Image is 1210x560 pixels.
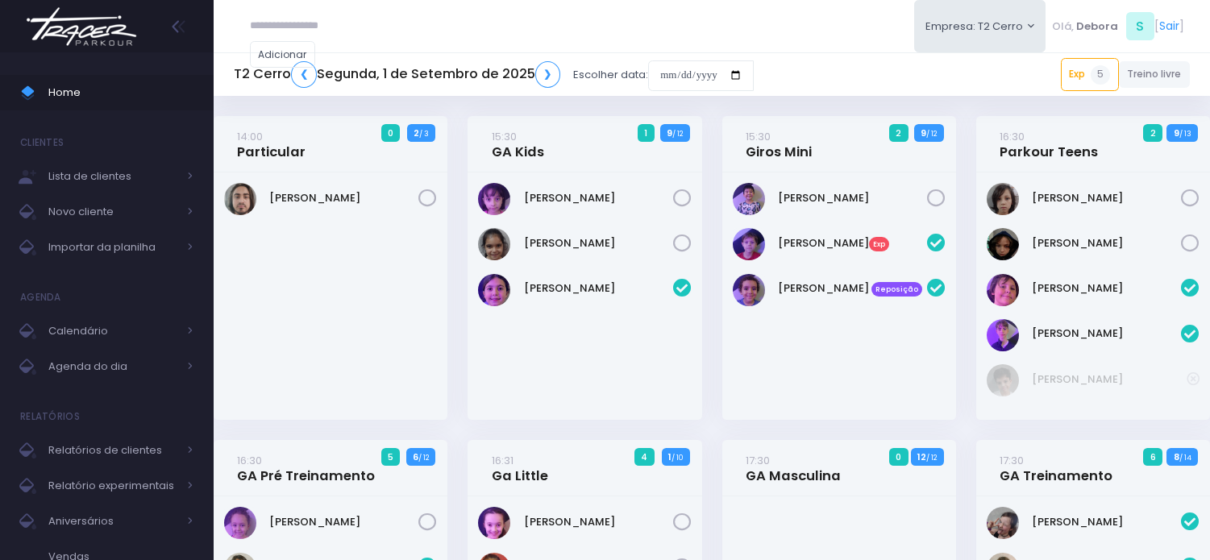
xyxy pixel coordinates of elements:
span: 0 [381,124,401,142]
a: [PERSON_NAME] [1032,235,1181,251]
small: 14:00 [237,129,263,144]
span: 5 [1091,65,1110,85]
img: Leonardo Arina Scudeller [733,183,765,215]
img: André Thormann Poyart [733,228,765,260]
img: Valentina Mesquita [224,507,256,539]
a: [PERSON_NAME] [524,280,673,297]
span: Debora [1076,19,1118,35]
span: Calendário [48,321,177,342]
a: [PERSON_NAME]Exp [778,235,927,251]
strong: 9 [667,127,672,139]
small: 15:30 [746,129,771,144]
img: Bianca Levy Siqueira Rezende [478,507,510,539]
a: [PERSON_NAME] [778,190,927,206]
span: Novo cliente [48,201,177,222]
small: / 13 [1179,129,1191,139]
span: 5 [381,448,401,466]
a: Treino livre [1119,61,1191,88]
div: Escolher data: [234,56,754,93]
a: [PERSON_NAME] [1032,280,1181,297]
span: S [1126,12,1154,40]
small: 16:30 [237,453,262,468]
a: [PERSON_NAME] [269,514,418,530]
span: 2 [889,124,909,142]
span: 4 [634,448,655,466]
small: / 12 [418,453,429,463]
strong: 6 [413,450,418,463]
small: 15:30 [492,129,517,144]
img: Vicente Mota silva [733,274,765,306]
a: [PERSON_NAME] [1032,326,1181,342]
small: / 10 [672,453,683,463]
img: Tiê Hokama Massaro [987,183,1019,215]
a: [PERSON_NAME] [524,235,673,251]
img: Gabriel Amaral Alves [987,364,1019,396]
a: 14:00Particular [237,128,306,160]
img: Livia Lopes [478,274,510,306]
img: Ana clara machado [987,507,1019,539]
span: Relatórios de clientes [48,440,177,461]
a: [PERSON_NAME] [1032,190,1181,206]
a: 15:30GA Kids [492,128,544,160]
span: Lista de clientes [48,166,177,187]
span: Reposição [871,282,923,297]
h4: Clientes [20,127,64,159]
small: / 12 [926,129,937,139]
img: Alice Freire Lucco [478,183,510,215]
img: Gabriel Leão [987,274,1019,306]
span: Home [48,82,193,103]
a: ❯ [535,61,561,88]
a: 17:30GA Masculina [746,452,841,484]
strong: 12 [917,450,926,463]
small: / 12 [926,453,937,463]
span: Exp [869,237,890,251]
a: 15:30Giros Mini [746,128,812,160]
small: 16:31 [492,453,514,468]
span: 1 [638,124,655,142]
strong: 8 [1174,450,1179,463]
div: [ ] [1046,8,1190,44]
strong: 1 [668,450,672,463]
img: Max Passamani Lacorte [987,319,1019,351]
a: 16:31Ga Little [492,452,548,484]
h4: Agenda [20,281,61,313]
a: [PERSON_NAME] [1032,514,1181,530]
strong: 2 [414,127,419,139]
small: 17:30 [1000,453,1024,468]
span: Relatório experimentais [48,475,177,496]
a: [PERSON_NAME] Reposição [778,280,927,297]
strong: 9 [1174,127,1179,139]
span: 2 [1143,124,1162,142]
span: Aniversários [48,511,177,532]
a: [PERSON_NAME] [1032,371,1187,388]
a: [PERSON_NAME] [524,190,673,206]
span: 0 [889,448,909,466]
small: / 3 [419,129,429,139]
img: Yeshe Idargo Kis [987,228,1019,260]
small: 17:30 [746,453,770,468]
img: LAURA DA SILVA BORGES [478,228,510,260]
span: Agenda do dia [48,356,177,377]
a: Exp5 [1061,58,1119,90]
strong: 9 [921,127,926,139]
span: Importar da planilha [48,237,177,258]
a: 16:30GA Pré Treinamento [237,452,375,484]
a: 17:30GA Treinamento [1000,452,1112,484]
h5: T2 Cerro Segunda, 1 de Setembro de 2025 [234,61,560,88]
h4: Relatórios [20,400,80,433]
img: Henrique De Castlho Ferreira [224,183,256,215]
small: 16:30 [1000,129,1025,144]
span: Olá, [1052,19,1074,35]
small: / 12 [672,129,683,139]
a: Adicionar [250,41,316,68]
span: 6 [1143,448,1162,466]
a: Sair [1159,18,1179,35]
a: [PERSON_NAME] [269,190,418,206]
a: [PERSON_NAME] [524,514,673,530]
a: 16:30Parkour Teens [1000,128,1098,160]
small: / 14 [1179,453,1191,463]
